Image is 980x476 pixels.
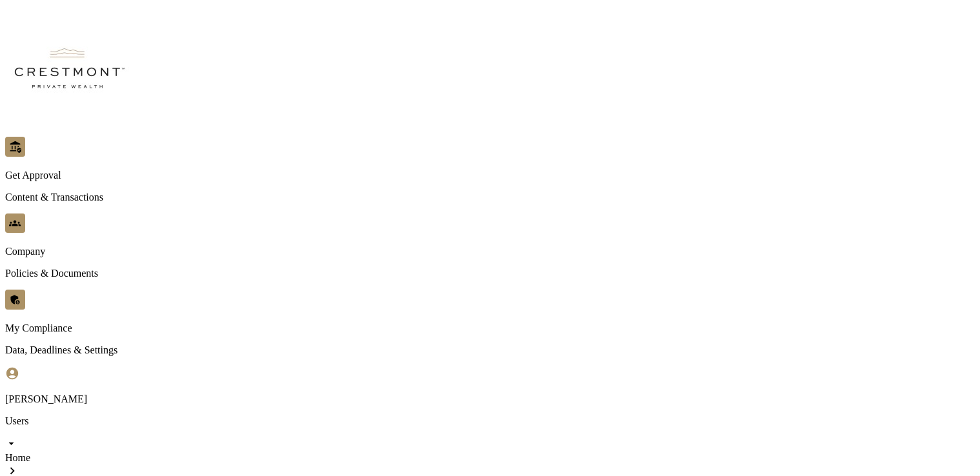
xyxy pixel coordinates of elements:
p: My Compliance [5,322,975,334]
div: Home [5,452,975,464]
p: [PERSON_NAME] [5,393,975,405]
img: logo [5,5,134,134]
p: Content & Transactions [5,192,975,203]
iframe: Open customer support [939,433,974,468]
p: Get Approval [5,170,975,181]
p: Users [5,415,975,427]
p: Company [5,246,975,257]
p: Policies & Documents [5,268,975,279]
p: Data, Deadlines & Settings [5,344,975,356]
